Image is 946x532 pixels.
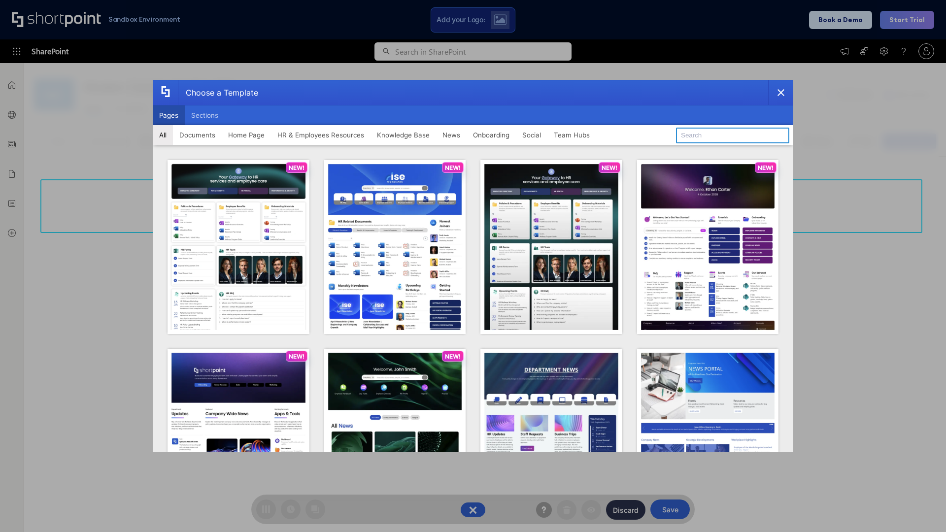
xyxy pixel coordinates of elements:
p: NEW! [445,164,461,171]
p: NEW! [289,164,304,171]
button: Social [516,125,547,145]
p: NEW! [758,164,774,171]
p: NEW! [602,164,617,171]
p: NEW! [289,353,304,360]
input: Search [676,128,789,143]
div: template selector [153,80,793,452]
button: Knowledge Base [371,125,436,145]
button: Home Page [222,125,271,145]
button: Team Hubs [547,125,596,145]
div: Choose a Template [178,80,258,105]
button: Onboarding [467,125,516,145]
button: All [153,125,173,145]
iframe: Chat Widget [769,418,946,532]
p: NEW! [445,353,461,360]
button: News [436,125,467,145]
button: Documents [173,125,222,145]
button: HR & Employees Resources [271,125,371,145]
button: Sections [185,105,225,125]
button: Pages [153,105,185,125]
